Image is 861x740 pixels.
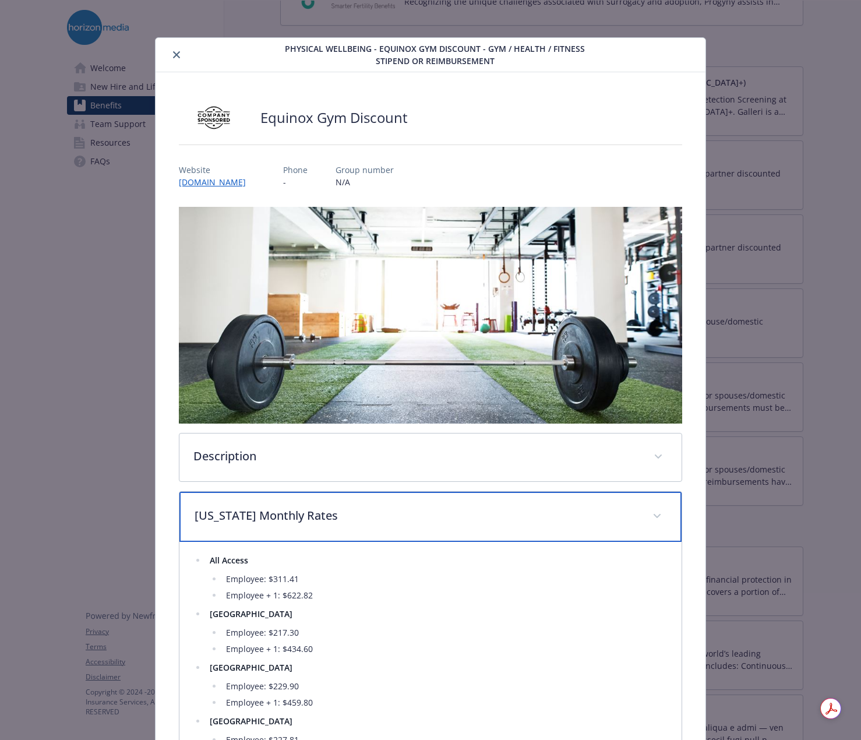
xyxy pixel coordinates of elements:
[283,176,308,188] p: -
[195,507,638,524] p: [US_STATE] Monthly Rates
[223,589,668,602] li: Employee + 1: $622.82
[210,555,248,566] strong: All Access
[336,176,394,188] p: N/A
[260,108,408,128] h2: Equinox Gym Discount
[223,626,668,640] li: Employee: $217.30
[223,696,668,710] li: Employee + 1: $459.80
[336,164,394,176] p: Group number
[179,100,249,135] img: Company Sponsored
[170,48,184,62] button: close
[223,679,668,693] li: Employee: $229.90
[223,642,668,656] li: Employee + 1: $434.60
[179,492,682,542] div: [US_STATE] Monthly Rates
[210,662,292,673] strong: [GEOGRAPHIC_DATA]
[179,177,255,188] a: [DOMAIN_NAME]
[193,447,640,465] p: Description
[223,572,668,586] li: Employee: $311.41
[283,164,308,176] p: Phone
[179,164,255,176] p: Website
[273,43,598,67] span: Physical Wellbeing - Equinox Gym Discount - Gym / Health / Fitness Stipend or reimbursement
[179,434,682,481] div: Description
[210,608,292,619] strong: [GEOGRAPHIC_DATA]
[210,716,292,727] strong: [GEOGRAPHIC_DATA]
[179,207,682,424] img: banner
